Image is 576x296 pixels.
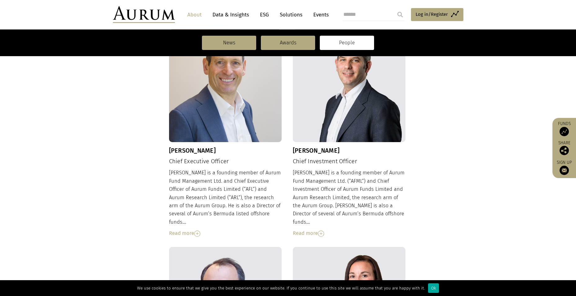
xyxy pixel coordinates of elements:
div: [PERSON_NAME] is a founding member of Aurum Fund Management Ltd. (“AFML”) and Chief Investment Of... [293,169,406,237]
img: Access Funds [560,127,569,136]
input: Submit [394,8,406,21]
a: Funds [556,121,573,136]
a: Data & Insights [209,9,252,20]
div: Ok [428,283,439,293]
span: Log in/Register [416,11,448,18]
h4: Chief Executive Officer [169,158,282,165]
a: ESG [257,9,272,20]
div: Share [556,141,573,155]
a: Log in/Register [411,8,463,21]
img: Sign up to our newsletter [560,166,569,175]
a: Awards [261,36,315,50]
a: Solutions [277,9,306,20]
div: Read more [293,229,406,237]
div: [PERSON_NAME] is a founding member of Aurum Fund Management Ltd. and Chief Executive Officer of A... [169,169,282,237]
img: Read More [318,231,324,237]
img: Aurum [113,6,175,23]
img: Share this post [560,146,569,155]
h4: Chief Investment Officer [293,158,406,165]
img: Read More [194,231,200,237]
a: People [320,36,374,50]
a: About [184,9,205,20]
a: News [202,36,256,50]
h3: [PERSON_NAME] [169,147,282,154]
h3: [PERSON_NAME] [293,147,406,154]
div: Read more [169,229,282,237]
a: Events [310,9,329,20]
a: Sign up [556,160,573,175]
